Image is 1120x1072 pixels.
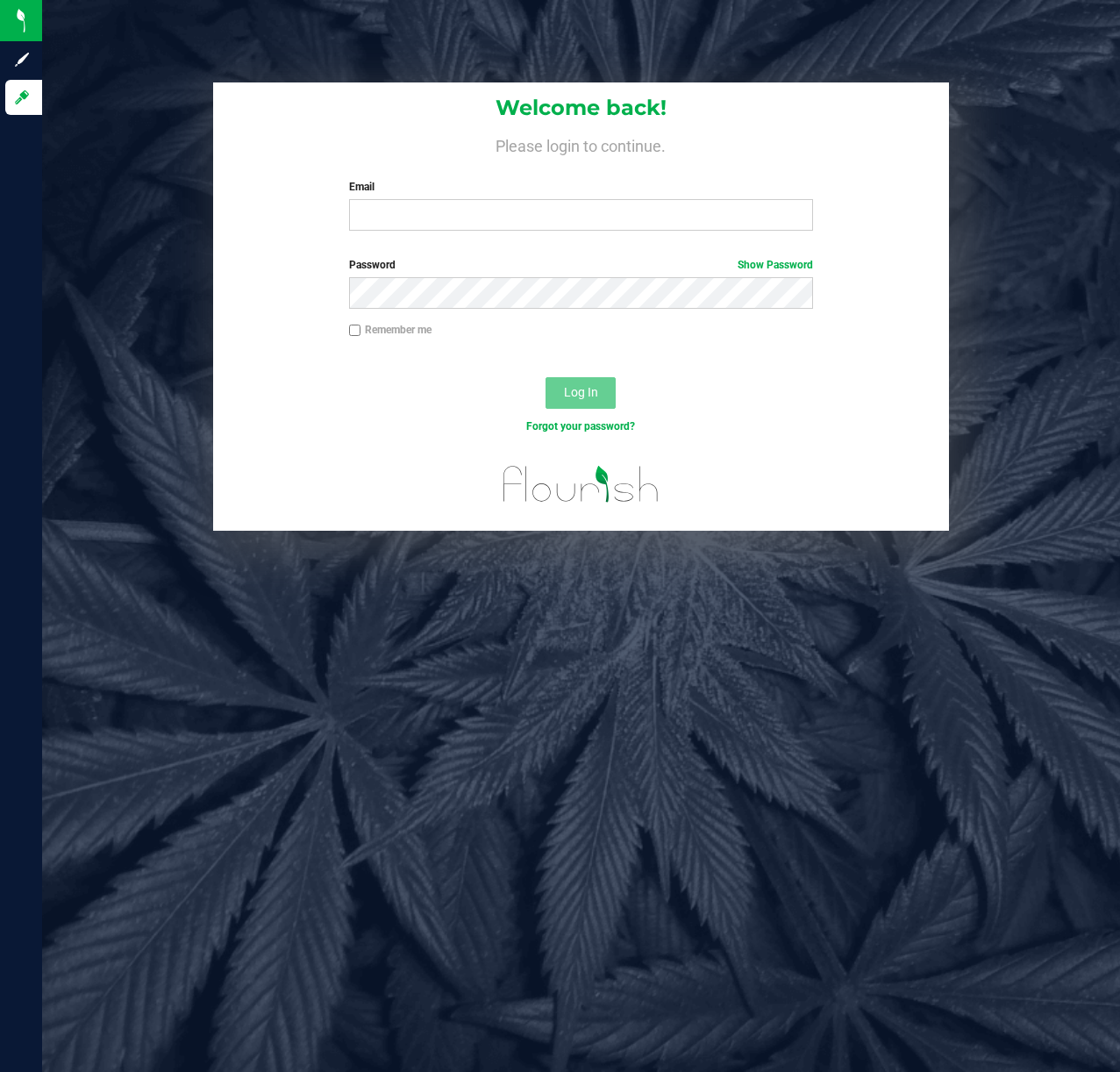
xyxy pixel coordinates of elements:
[13,51,31,68] inline-svg: Sign up
[349,322,432,338] label: Remember me
[213,96,949,119] h1: Welcome back!
[546,377,616,409] button: Log In
[489,453,674,516] img: flourish_logo.svg
[213,133,949,154] h4: Please login to continue.
[349,259,396,271] span: Password
[349,179,814,195] label: Email
[349,325,361,337] input: Remember me
[13,89,31,106] inline-svg: Log in
[564,385,598,399] span: Log In
[738,259,813,271] a: Show Password
[526,420,635,432] a: Forgot your password?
